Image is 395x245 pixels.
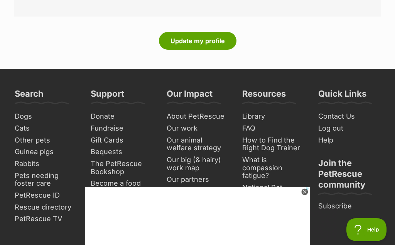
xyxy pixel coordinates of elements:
[91,88,124,104] h3: Support
[12,190,80,201] a: PetRescue ID
[164,186,232,198] a: Work with us
[242,88,286,104] h3: Resources
[239,123,307,134] a: FAQ
[239,154,307,182] a: What is compassion fatigue?
[346,218,387,241] iframe: Help Scout Beacon - Open
[12,146,80,158] a: Guinea pigs
[239,134,307,154] a: How to Find the Right Dog Trainer
[88,146,156,158] a: Bequests
[88,158,156,178] a: The PetRescue Bookshop
[318,158,380,195] h3: Join the PetRescue community
[164,174,232,186] a: Our partners
[164,134,232,154] a: Our animal welfare strategy
[57,206,338,241] iframe: Advertisement
[12,158,80,170] a: Rabbits
[315,123,383,134] a: Log out
[318,88,366,104] h3: Quick Links
[12,123,80,134] a: Cats
[12,213,80,225] a: PetRescue TV
[15,88,44,104] h3: Search
[239,111,307,123] a: Library
[12,111,80,123] a: Dogs
[239,182,307,201] a: National Pet Adoption Month
[164,123,232,134] a: Our work
[12,134,80,146] a: Other pets
[88,178,156,205] a: Become a food donation collaborator
[164,111,232,123] a: About PetRescue
[12,201,80,213] a: Rescue directory
[88,111,156,123] a: Donate
[315,200,383,212] a: Subscribe
[164,154,232,174] a: Our big (& hairy) work map
[88,134,156,146] a: Gift Cards
[315,134,383,146] a: Help
[167,88,213,104] h3: Our Impact
[315,111,383,123] a: Contact Us
[12,170,80,190] a: Pets needing foster care
[159,32,236,50] button: Update my profile
[88,123,156,134] a: Fundraise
